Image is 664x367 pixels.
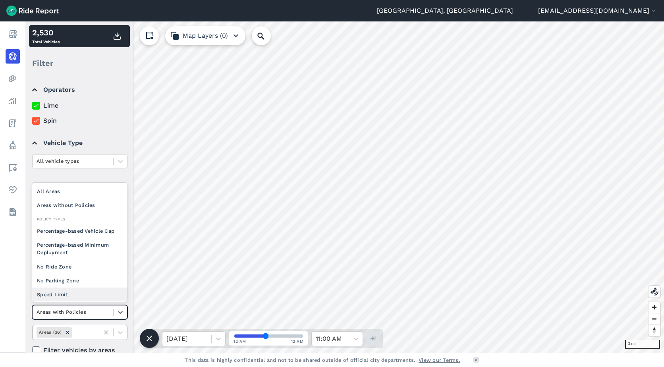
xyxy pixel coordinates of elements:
[32,238,127,259] div: Percentage-based Minimum Deployment
[32,184,127,198] div: All Areas
[32,274,127,288] div: No Parking Zone
[6,94,20,108] a: Analyze
[63,327,72,337] div: Remove Areas (36)
[165,26,245,45] button: Map Layers (0)
[32,27,60,46] div: Total Vehicles
[234,338,246,344] span: 12 AM
[6,27,20,41] a: Report
[32,132,126,154] summary: Vehicle Type
[25,21,664,353] canvas: Map
[32,346,127,355] label: Filter vehicles by areas
[32,79,126,101] summary: Operators
[6,138,20,153] a: Policy
[32,101,127,110] label: Lime
[419,356,460,364] a: View our Terms.
[32,198,127,212] div: Areas without Policies
[6,183,20,197] a: Health
[32,27,60,39] div: 2,530
[649,325,660,336] button: Reset bearing to north
[6,6,59,16] img: Ride Report
[6,205,20,219] a: Datasets
[6,116,20,130] a: Fees
[29,51,130,75] div: Filter
[6,71,20,86] a: Heatmaps
[649,301,660,313] button: Zoom in
[649,313,660,325] button: Zoom out
[252,26,284,45] input: Search Location or Vehicles
[32,260,127,274] div: No Ride Zone
[291,338,304,344] span: 12 AM
[32,288,127,301] div: Speed Limit
[32,301,127,315] div: Minimum Deployment
[538,6,658,15] button: [EMAIL_ADDRESS][DOMAIN_NAME]
[37,327,63,337] div: Areas (36)
[6,160,20,175] a: Areas
[377,6,513,15] a: [GEOGRAPHIC_DATA], [GEOGRAPHIC_DATA]
[32,175,126,197] summary: Status
[32,224,127,238] div: Percentage-based Vehicle Cap
[32,116,127,126] label: Spin
[6,49,20,64] a: Realtime
[625,340,660,349] div: 3 mi
[32,215,127,223] div: Policy Types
